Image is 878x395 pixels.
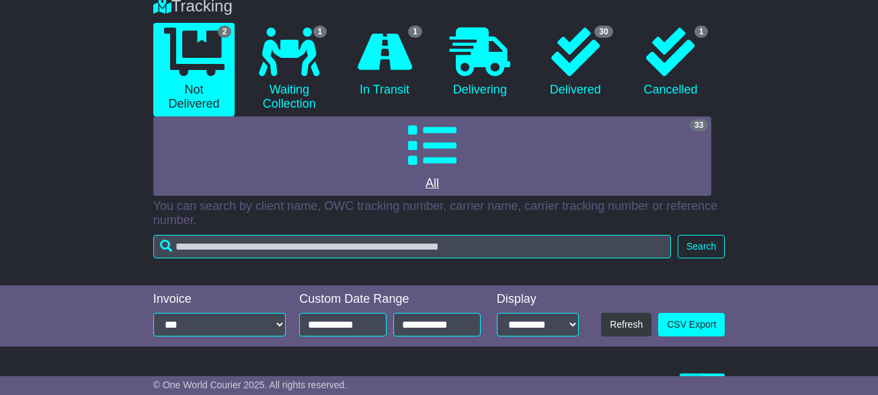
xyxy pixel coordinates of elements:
[153,116,712,196] a: 33 All
[153,380,348,390] span: © One World Courier 2025. All rights reserved.
[153,292,286,307] div: Invoice
[678,235,725,258] button: Search
[497,292,579,307] div: Display
[594,26,612,38] span: 30
[408,26,422,38] span: 1
[690,119,708,131] span: 33
[630,23,712,102] a: 1 Cancelled
[601,313,651,336] button: Refresh
[658,313,725,336] a: CSV Export
[153,199,725,228] p: You can search by client name, OWC tracking number, carrier name, carrier tracking number or refe...
[344,23,426,102] a: 1 In Transit
[439,23,521,102] a: Delivering
[299,292,481,307] div: Custom Date Range
[248,23,330,116] a: 1 Waiting Collection
[534,23,616,102] a: 30 Delivered
[218,26,232,38] span: 2
[313,26,327,38] span: 1
[694,26,709,38] span: 1
[153,23,235,116] a: 2 Not Delivered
